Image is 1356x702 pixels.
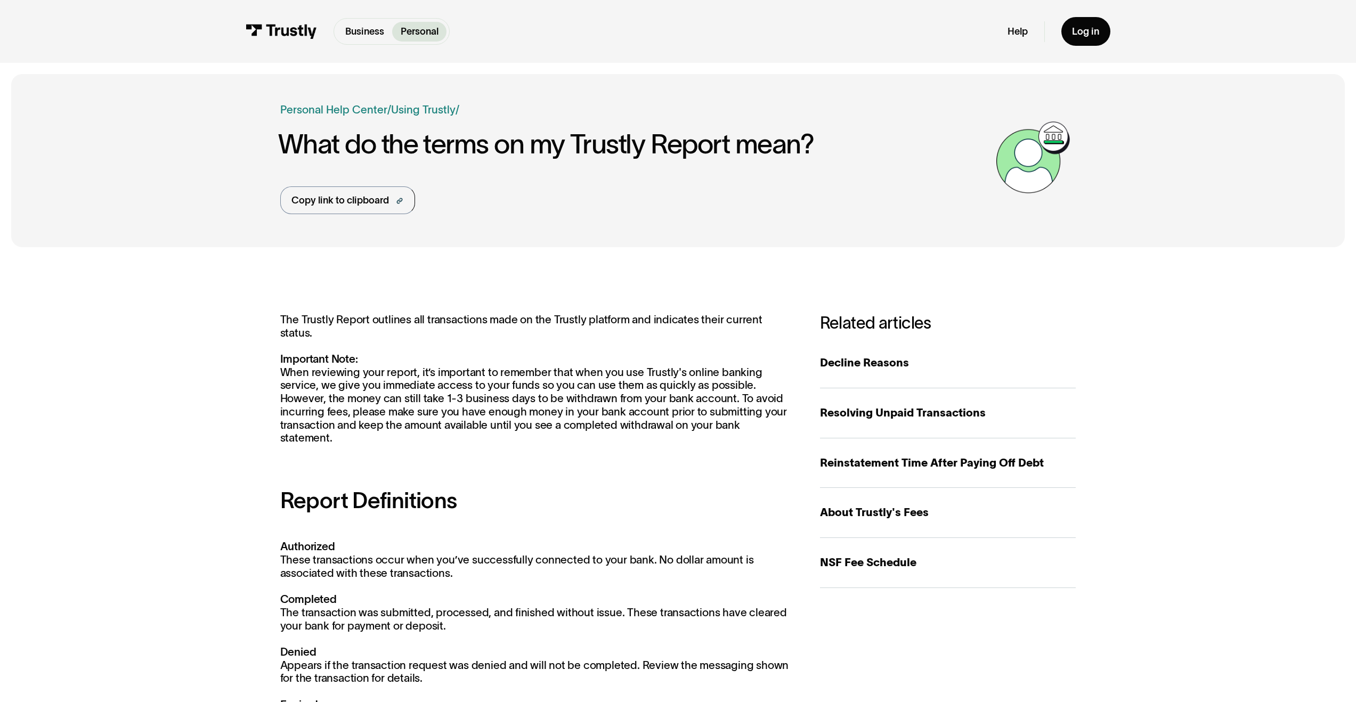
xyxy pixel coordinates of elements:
strong: Authorized [280,540,335,552]
strong: Report Definitions [280,488,457,512]
a: Personal [392,22,446,42]
a: About Trustly's Fees [820,488,1076,538]
a: Log in [1061,17,1110,46]
strong: Important Note: [280,353,358,365]
a: Using Trustly [391,103,456,116]
p: The Trustly Report outlines all transactions made on the Trustly platform and indicates their cur... [280,313,793,445]
div: Log in [1072,26,1099,38]
div: Decline Reasons [820,355,1076,371]
h3: Related articles [820,313,1076,333]
div: Resolving Unpaid Transactions [820,405,1076,421]
div: Copy link to clipboard [291,193,389,208]
div: NSF Fee Schedule [820,554,1076,571]
div: About Trustly's Fees [820,504,1076,521]
a: NSF Fee Schedule [820,538,1076,588]
strong: Completed [280,593,337,605]
p: Personal [401,25,439,39]
a: Help [1008,26,1028,38]
a: Copy link to clipboard [280,186,415,214]
h1: What do the terms on my Trustly Report mean? [278,129,991,159]
div: / [456,102,459,118]
a: Business [337,22,392,42]
div: / [387,102,391,118]
a: Reinstatement Time After Paying Off Debt [820,438,1076,488]
strong: Denied [280,646,316,658]
a: Personal Help Center [280,102,387,118]
img: Trustly Logo [246,24,317,39]
div: Reinstatement Time After Paying Off Debt [820,455,1076,471]
a: Resolving Unpaid Transactions [820,388,1076,438]
p: Business [345,25,384,39]
a: Decline Reasons [820,338,1076,388]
